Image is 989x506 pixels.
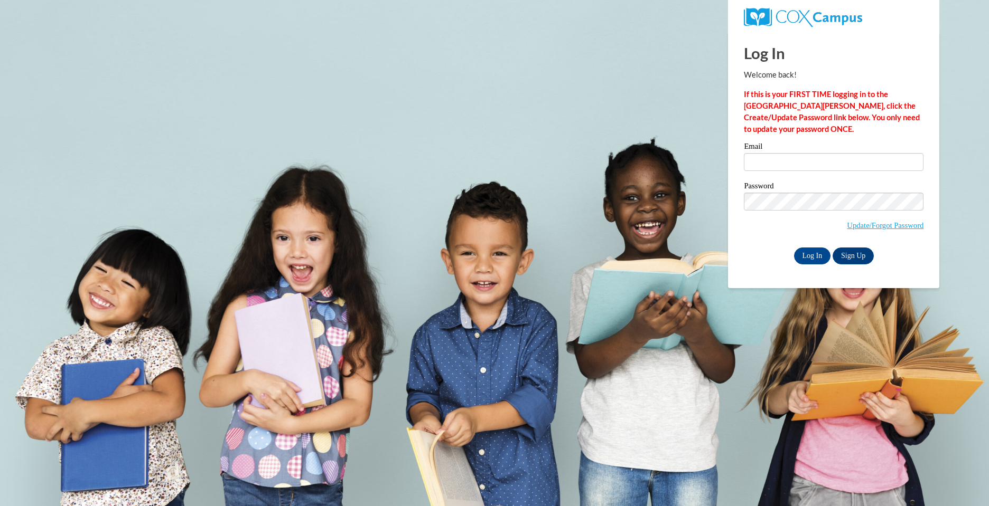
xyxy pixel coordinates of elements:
[744,90,920,133] strong: If this is your FIRST TIME logging in to the [GEOGRAPHIC_DATA][PERSON_NAME], click the Create/Upd...
[847,221,923,230] a: Update/Forgot Password
[794,247,831,264] input: Log In
[744,69,923,81] p: Welcome back!
[744,42,923,64] h1: Log In
[744,8,862,27] img: COX Campus
[833,247,874,264] a: Sign Up
[744,182,923,193] label: Password
[744,142,923,153] label: Email
[744,12,862,21] a: COX Campus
